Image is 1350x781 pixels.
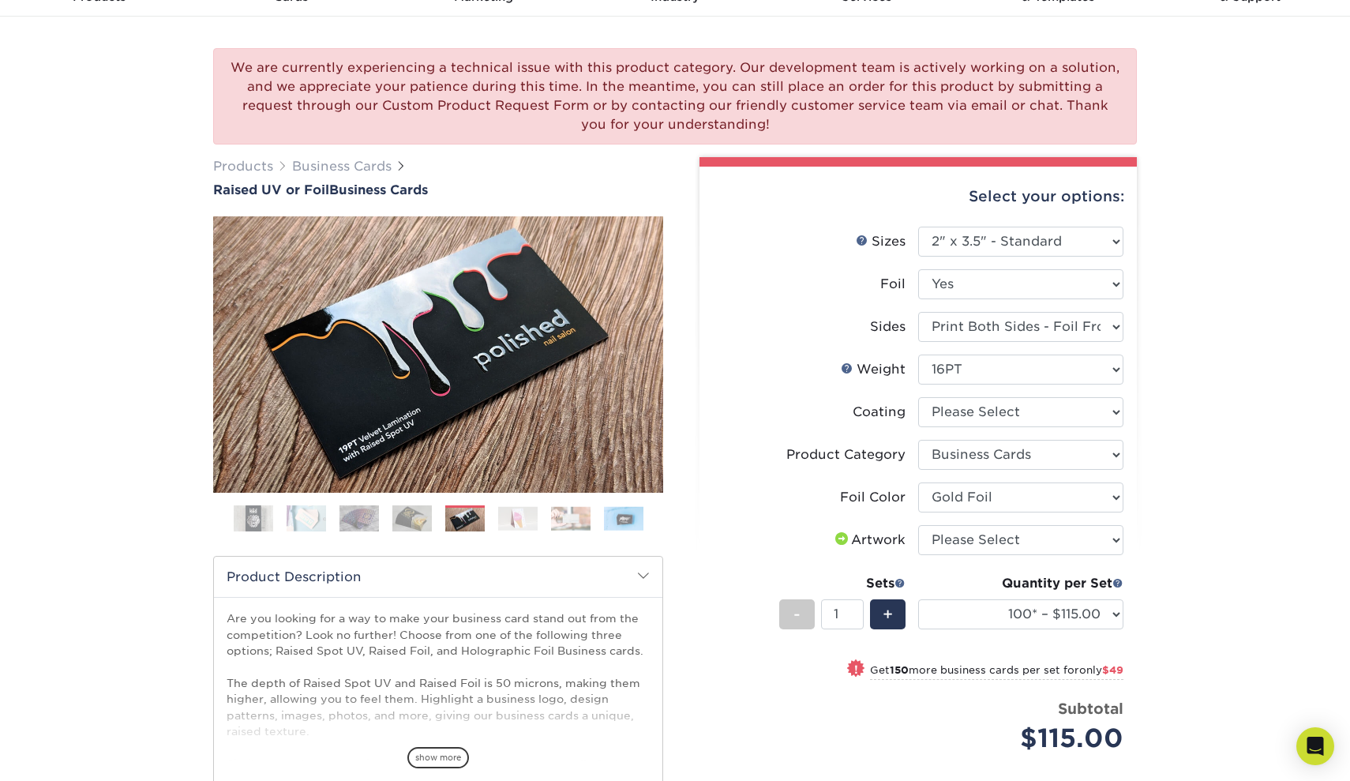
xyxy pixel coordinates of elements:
div: Coating [853,403,906,422]
div: Sides [870,317,906,336]
h1: Business Cards [213,182,663,197]
img: Business Cards 06 [498,506,538,531]
div: Sizes [856,232,906,251]
span: only [1079,664,1123,676]
strong: Subtotal [1058,700,1123,717]
div: $115.00 [930,719,1123,757]
img: Business Cards 01 [234,499,273,539]
span: $49 [1102,664,1123,676]
a: Business Cards [292,159,392,174]
span: show more [407,747,469,768]
div: We are currently experiencing a technical issue with this product category. Our development team ... [213,48,1137,145]
div: Sets [779,574,906,593]
img: Business Cards 02 [287,505,326,532]
img: Business Cards 07 [551,506,591,531]
span: + [883,603,893,626]
small: Get more business cards per set for [870,664,1123,680]
img: Business Cards 03 [339,505,379,532]
img: Business Cards 05 [445,508,485,532]
span: - [793,603,801,626]
span: ! [854,661,858,678]
h2: Product Description [214,557,662,597]
div: Artwork [832,531,906,550]
img: Business Cards 04 [392,505,432,532]
a: Raised UV or FoilBusiness Cards [213,182,663,197]
span: Raised UV or Foil [213,182,329,197]
img: Raised UV or Foil 05 [213,216,663,493]
div: Foil [880,275,906,294]
div: Quantity per Set [918,574,1123,593]
div: Select your options: [712,167,1124,227]
div: Open Intercom Messenger [1296,727,1334,765]
div: Product Category [786,445,906,464]
strong: 150 [890,664,909,676]
img: Business Cards 08 [604,506,643,531]
a: Products [213,159,273,174]
div: Weight [841,360,906,379]
div: Foil Color [840,488,906,507]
